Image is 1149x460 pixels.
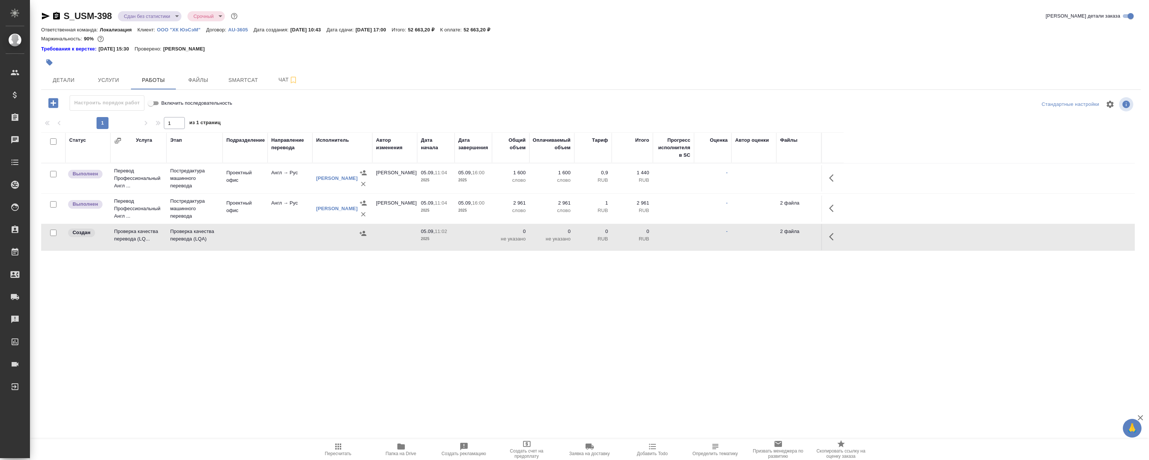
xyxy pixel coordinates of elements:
p: 90% [84,36,95,42]
td: Англ → Рус [268,196,312,222]
div: Файлы [780,137,797,144]
p: Ответственная команда: [41,27,100,33]
p: [DATE] 17:00 [355,27,392,33]
p: не указано [496,235,526,243]
p: 2025 [458,207,488,214]
p: 1 440 [615,169,649,177]
td: Англ → Рус [268,165,312,191]
div: Итого [635,137,649,144]
span: Настроить таблицу [1101,95,1119,113]
p: Постредактура машинного перевода [170,167,219,190]
div: Дата начала [421,137,451,151]
td: Перевод Профессиональный Англ ... [110,194,166,224]
span: Посмотреть информацию [1119,97,1135,111]
p: Локализация [100,27,138,33]
p: слово [533,177,571,184]
p: [DATE] 15:30 [98,45,135,53]
span: Детали [46,76,82,85]
a: [PERSON_NAME] [316,206,358,211]
a: - [726,200,728,206]
div: Исполнитель [316,137,349,144]
button: Скопировать ссылку [52,12,61,21]
p: RUB [615,235,649,243]
div: Оплачиваемый объем [533,137,571,151]
p: слово [496,177,526,184]
a: ООО "ХК ЮэСэМ" [157,26,206,33]
td: [PERSON_NAME] [372,196,417,222]
p: 1 600 [496,169,526,177]
p: 2025 [421,235,451,243]
div: Нажми, чтобы открыть папку с инструкцией [41,45,98,53]
a: - [726,170,728,175]
p: 2 961 [533,199,571,207]
p: 05.09, [458,200,472,206]
p: слово [533,207,571,214]
button: Добавить тэг [41,54,58,71]
p: 05.09, [421,200,435,206]
p: 2025 [421,207,451,214]
p: К оплате: [440,27,464,33]
div: Подразделение [226,137,265,144]
p: RUB [615,177,649,184]
p: 52 663,20 ₽ [464,27,496,33]
p: 16:00 [472,170,485,175]
p: Проверка качества перевода (LQA) [170,228,219,243]
div: Автор изменения [376,137,413,151]
p: 1 600 [533,169,571,177]
p: AU-3605 [228,27,254,33]
p: 11:04 [435,200,447,206]
p: 11:02 [435,229,447,234]
p: 05.09, [421,229,435,234]
button: Добавить работу [43,95,64,111]
p: 0,9 [578,169,608,177]
div: Этап [170,137,182,144]
span: 🙏 [1126,420,1139,436]
button: Назначить [357,228,369,239]
span: Чат [270,75,306,85]
p: RUB [578,235,608,243]
button: Удалить [358,209,369,220]
div: Дата завершения [458,137,488,151]
p: 05.09, [421,170,435,175]
p: Дата создания: [254,27,290,33]
p: 52 663,20 ₽ [408,27,440,33]
p: [DATE] 10:43 [290,27,327,33]
div: Автор оценки [735,137,769,144]
button: Скопировать ссылку для ЯМессенджера [41,12,50,21]
div: Тариф [592,137,608,144]
button: Сдан без статистики [122,13,172,19]
svg: Подписаться [289,76,298,85]
p: [PERSON_NAME] [163,45,210,53]
a: AU-3605 [228,26,254,33]
span: Файлы [180,76,216,85]
p: ООО "ХК ЮэСэМ" [157,27,206,33]
div: Исполнитель завершил работу [67,199,107,209]
div: Общий объем [496,137,526,151]
td: Проверка качества перевода (LQ... [110,224,166,250]
p: не указано [533,235,571,243]
button: Назначить [358,167,369,178]
p: 2 961 [496,199,526,207]
span: Услуги [91,76,126,85]
p: Договор: [206,27,228,33]
a: Требования к верстке: [41,45,98,53]
a: [PERSON_NAME] [316,175,358,181]
span: Включить последовательность [161,99,232,107]
span: Работы [135,76,171,85]
a: - [726,229,728,234]
button: Здесь прячутся важные кнопки [825,228,843,246]
p: Клиент: [137,27,157,33]
button: 4401.00 RUB; [96,34,106,44]
p: Итого: [392,27,408,33]
p: 0 [578,228,608,235]
span: Smartcat [225,76,261,85]
p: Дата сдачи: [327,27,355,33]
p: Создан [73,229,91,236]
button: Назначить [358,197,369,209]
div: Направление перевода [271,137,309,151]
button: Срочный [191,13,216,19]
div: split button [1040,99,1101,110]
button: Удалить [358,178,369,190]
p: 2025 [458,177,488,184]
span: [PERSON_NAME] детали заказа [1046,12,1120,20]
